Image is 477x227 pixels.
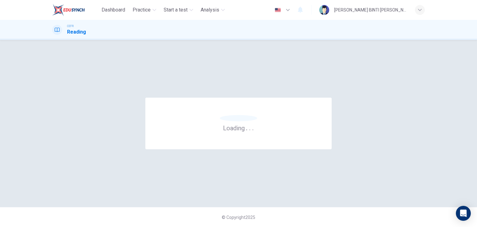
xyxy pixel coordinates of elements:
[201,6,219,14] span: Analysis
[198,4,227,16] button: Analysis
[133,6,151,14] span: Practice
[222,215,255,220] span: © Copyright 2025
[52,4,85,16] img: EduSynch logo
[164,6,188,14] span: Start a test
[102,6,125,14] span: Dashboard
[223,124,254,132] h6: Loading
[67,24,74,28] span: CEFR
[99,4,128,16] button: Dashboard
[252,122,254,132] h6: .
[161,4,196,16] button: Start a test
[52,4,99,16] a: EduSynch logo
[456,206,471,221] div: Open Intercom Messenger
[130,4,159,16] button: Practice
[249,122,251,132] h6: .
[334,6,407,14] div: [PERSON_NAME] BINTI [PERSON_NAME]
[319,5,329,15] img: Profile picture
[67,28,86,36] h1: Reading
[274,8,282,12] img: en
[246,122,248,132] h6: .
